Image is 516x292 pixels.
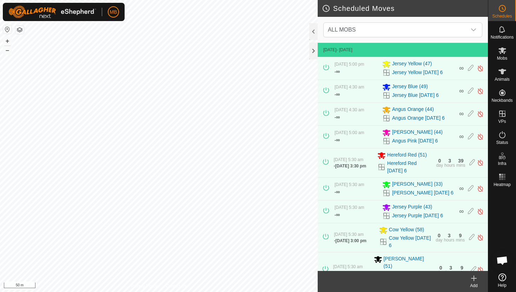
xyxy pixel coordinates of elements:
h2: Scheduled Moves [322,4,488,13]
span: Schedules [492,14,512,18]
div: 9 [459,233,462,238]
span: ∞ [336,212,340,218]
a: Privacy Policy [131,283,157,289]
button: Reset Map [3,25,12,34]
span: - [DATE] [337,47,352,52]
span: [DATE] 5:30 am [334,232,363,237]
button: – [3,46,12,54]
div: hours [444,238,455,242]
div: - [335,136,340,144]
img: Turn off schedule move [477,159,484,166]
a: Help [488,271,516,290]
div: - [335,188,340,196]
a: [PERSON_NAME] [DATE] 6 [384,270,433,285]
span: Mobs [497,56,507,60]
a: Contact Us [166,283,186,289]
button: + [3,37,12,45]
div: - [334,163,366,169]
span: ∞ [459,87,464,94]
img: Turn off schedule move [477,65,484,72]
span: [DATE] [323,47,337,52]
div: - [333,270,365,276]
div: Add [460,283,488,289]
span: ∞ [336,137,340,143]
span: ALL MOBS [325,23,467,37]
a: Jersey Yellow [DATE] 6 [392,69,443,76]
div: day [436,238,442,242]
div: dropdown trigger [467,23,481,37]
span: Infra [498,161,506,166]
span: Animals [495,77,510,81]
span: [PERSON_NAME] (51) [384,255,433,270]
div: 3 [448,233,451,238]
div: 3 [449,265,452,270]
a: Angus Orange [DATE] 6 [392,114,445,122]
div: day [437,270,444,274]
span: [DATE] 4:30 am [335,107,364,112]
img: Gallagher Logo [8,6,96,18]
a: Angus Pink [DATE] 6 [392,137,438,145]
div: 9 [461,265,463,270]
span: ∞ [336,91,340,97]
div: mins [456,238,465,242]
img: Turn off schedule move [477,266,484,273]
span: ALL MOBS [328,27,356,33]
div: 3 [448,158,451,163]
img: Turn off schedule move [477,234,484,241]
span: Jersey Purple (43) [392,203,432,212]
span: Notifications [491,35,514,39]
span: [DATE] 3:00 pm [335,238,366,243]
span: Status [496,140,508,145]
span: [DATE] 4:30 am [335,85,364,89]
img: Turn off schedule move [477,208,484,215]
div: 0 [439,265,442,270]
a: Jersey Blue [DATE] 6 [392,92,439,99]
span: [DATE] 5:30 am [333,264,363,269]
img: Turn off schedule move [477,110,484,118]
span: Jersey Blue (49) [392,83,428,91]
span: Hereford Red (51) [387,151,427,160]
span: [PERSON_NAME] (44) [392,128,443,137]
a: Jersey Purple [DATE] 6 [392,212,443,219]
span: Angus Orange (44) [392,106,434,114]
img: Turn off schedule move [477,87,484,95]
div: - [335,90,340,99]
a: Hereford Red [DATE] 6 [387,160,432,174]
span: ∞ [459,208,464,215]
div: mins [457,270,466,274]
span: ∞ [336,68,340,74]
span: Heatmap [494,182,511,187]
div: - [335,211,340,219]
div: - [335,113,340,121]
div: 0 [438,158,441,163]
div: hours [445,270,456,274]
span: [PERSON_NAME] (33) [392,180,443,189]
div: - [334,238,366,244]
span: [DATE] 5:00 am [335,130,364,135]
span: ∞ [459,133,464,140]
div: hours [444,163,455,167]
img: Turn off schedule move [477,133,484,140]
span: Neckbands [491,98,512,102]
span: ∞ [336,189,340,195]
span: VPs [498,119,506,124]
div: 0 [438,233,441,238]
div: 39 [458,158,464,163]
span: [DATE] 3:00 pm [335,271,365,276]
a: Cow Yellow [DATE] 6 [389,234,431,249]
span: Cow Yellow (58) [389,226,424,234]
span: Help [498,283,507,287]
span: ∞ [459,65,464,72]
span: [DATE] 5:30 am [335,205,364,210]
button: Map Layers [15,26,24,34]
a: [PERSON_NAME] [DATE] 6 [392,189,454,197]
span: [DATE] 5:30 am [335,182,364,187]
span: ∞ [459,110,464,117]
span: Jersey Yellow (47) [392,60,432,68]
span: [DATE] 5:30 am [334,157,363,162]
span: [DATE] 3:30 pm [335,164,366,168]
a: Open chat [492,250,513,271]
span: MB [110,8,117,16]
span: ∞ [459,185,464,192]
img: Turn off schedule move [477,185,484,192]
